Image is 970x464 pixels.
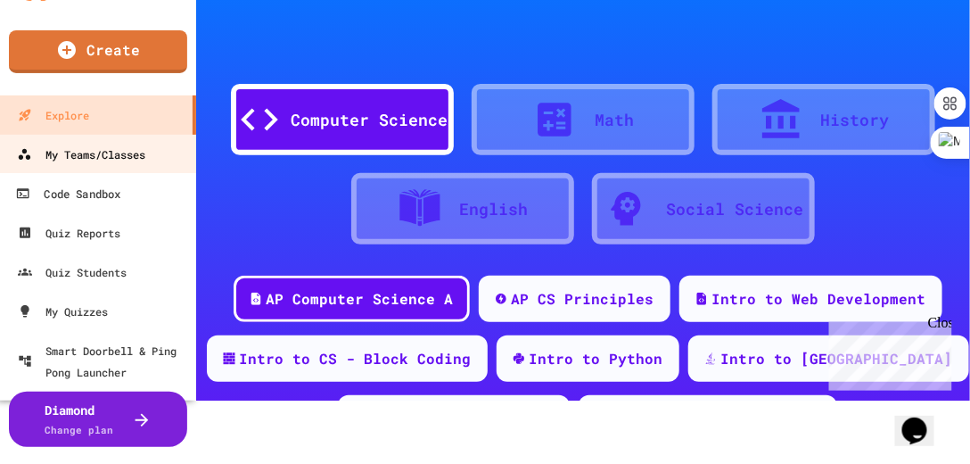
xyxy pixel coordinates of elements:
div: Social Science [666,197,803,221]
div: My Teams/Classes [17,144,145,165]
div: Explore [18,104,89,126]
div: Intro to Python [530,348,663,369]
div: Smart Doorbell & Ping Pong Launcher [18,340,189,383]
div: Math [595,108,634,132]
div: Intro to [GEOGRAPHIC_DATA] [721,348,953,369]
div: Computer Science [291,108,448,132]
iframe: chat widget [822,315,952,391]
div: Quiz Reports [18,222,120,244]
div: Diamond [45,401,114,438]
span: Change plan [45,423,114,436]
div: Quiz Students [18,261,127,283]
div: AP Computer Science A [267,288,454,310]
div: Intro to Web Development [712,288,926,310]
div: AP CS Principles [512,288,654,310]
div: Chat with us now!Close [7,7,123,113]
iframe: chat widget [895,393,952,446]
button: DiamondChange plan [9,392,187,447]
div: Intro to CS - Block Coding [240,348,472,369]
div: My Quizzes [18,301,108,322]
div: History [821,108,890,132]
div: Code Sandbox [15,183,120,205]
a: Create [9,30,187,73]
div: English [460,197,529,221]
